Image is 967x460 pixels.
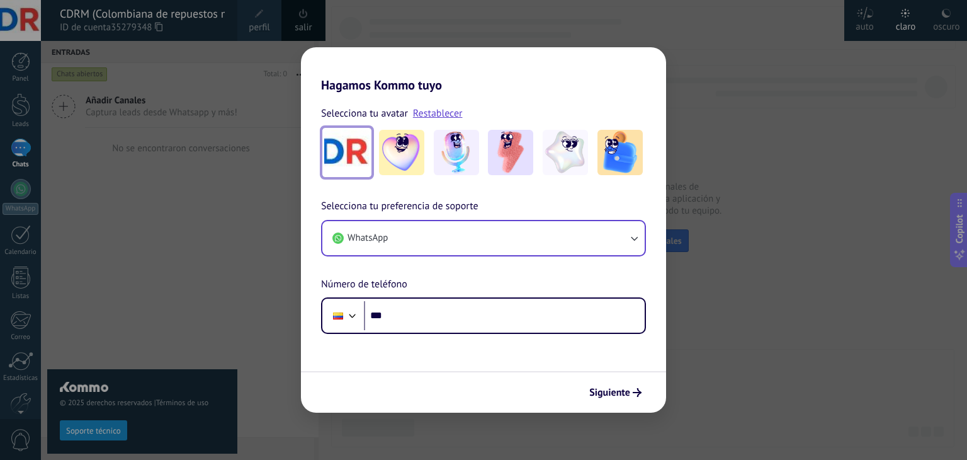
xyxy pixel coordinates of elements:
[301,47,666,93] h2: Hagamos Kommo tuyo
[326,302,350,329] div: Colombia: + 57
[543,130,588,175] img: -4.jpeg
[434,130,479,175] img: -2.jpeg
[348,232,388,244] span: WhatsApp
[589,388,630,397] span: Siguiente
[321,105,408,122] span: Selecciona tu avatar
[413,107,463,120] a: Restablecer
[322,221,645,255] button: WhatsApp
[597,130,643,175] img: -5.jpeg
[321,198,478,215] span: Selecciona tu preferencia de soporte
[584,382,647,403] button: Siguiente
[488,130,533,175] img: -3.jpeg
[379,130,424,175] img: -1.jpeg
[321,277,407,293] span: Número de teléfono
